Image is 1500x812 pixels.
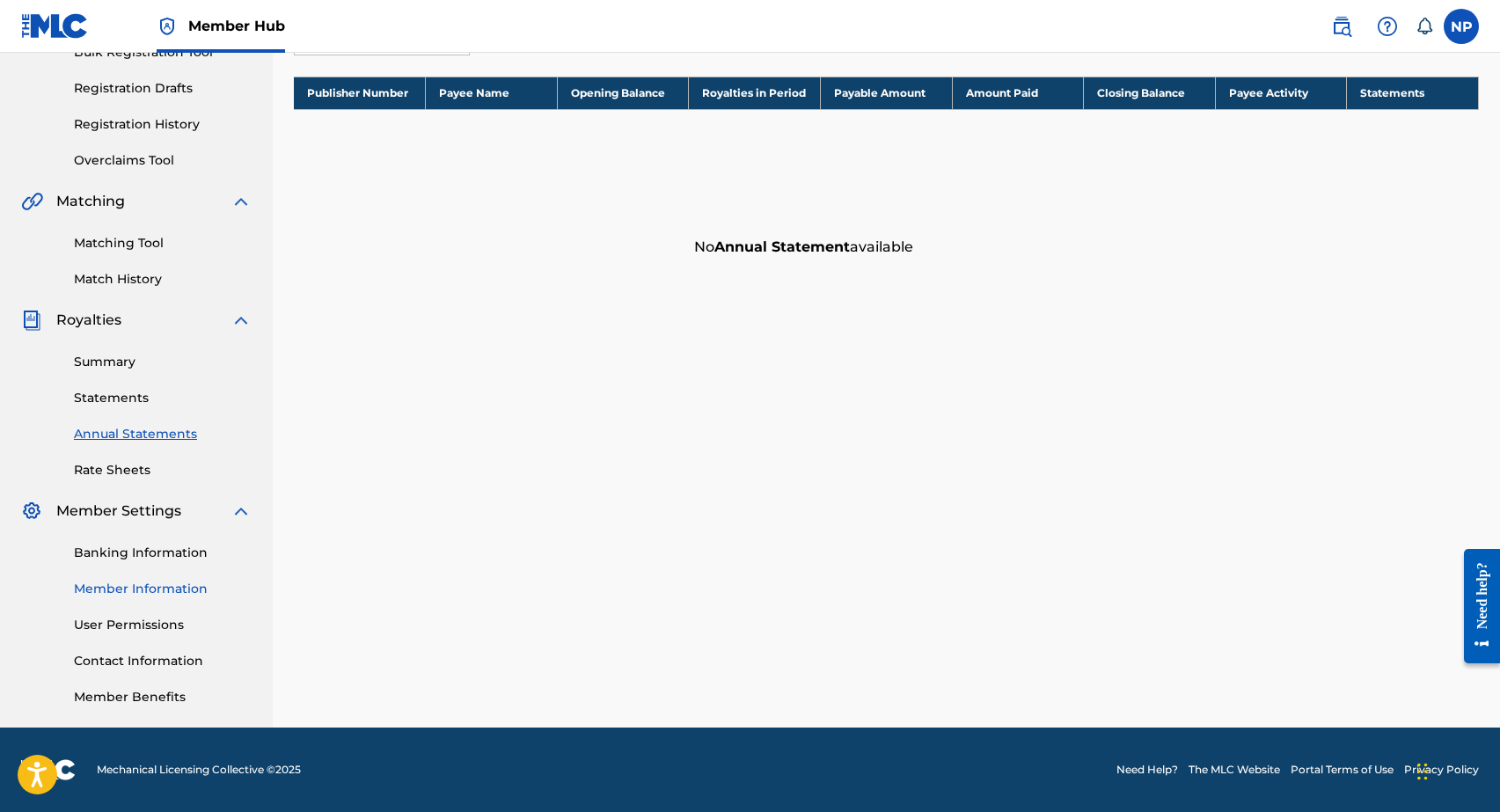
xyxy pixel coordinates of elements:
[21,13,89,39] img: MLC Logo
[74,544,252,562] a: Banking Information
[74,270,252,289] a: Match History
[1331,16,1352,37] img: search
[74,79,252,98] a: Registration Drafts
[1412,728,1500,812] iframe: Chat Widget
[230,310,252,331] img: expand
[1084,77,1216,109] th: Closing Balance
[1370,9,1405,44] div: Help
[1215,77,1347,109] th: Payee Activity
[21,759,76,780] img: logo
[56,501,181,522] span: Member Settings
[21,310,42,331] img: Royalties
[74,688,252,706] a: Member Benefits
[74,115,252,134] a: Registration History
[74,616,252,634] a: User Permissions
[685,228,1480,267] div: No available
[230,501,252,522] img: expand
[74,353,252,371] a: Summary
[1444,9,1479,44] div: User Menu
[188,16,285,36] span: Member Hub
[74,652,252,670] a: Contact Information
[74,580,252,598] a: Member Information
[426,77,558,109] th: Payee Name
[97,762,301,778] span: Mechanical Licensing Collective © 2025
[1324,9,1359,44] a: Public Search
[294,77,426,109] th: Publisher Number
[952,77,1084,109] th: Amount Paid
[74,425,252,443] a: Annual Statements
[56,191,125,212] span: Matching
[689,77,821,109] th: Royalties in Period
[230,191,252,212] img: expand
[1417,745,1428,798] div: Drag
[1347,77,1479,109] th: Statements
[21,191,43,212] img: Matching
[56,310,121,331] span: Royalties
[74,234,252,252] a: Matching Tool
[820,77,952,109] th: Payable Amount
[157,16,178,37] img: Top Rightsholder
[1291,762,1394,778] a: Portal Terms of Use
[74,151,252,170] a: Overclaims Tool
[1377,16,1398,37] img: help
[1116,762,1178,778] a: Need Help?
[1451,536,1500,677] iframe: Resource Center
[714,238,850,255] strong: Annual Statement
[557,77,689,109] th: Opening Balance
[74,461,252,479] a: Rate Sheets
[74,389,252,407] a: Statements
[1416,18,1433,35] div: Notifications
[1404,762,1479,778] a: Privacy Policy
[1189,762,1280,778] a: The MLC Website
[21,501,42,522] img: Member Settings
